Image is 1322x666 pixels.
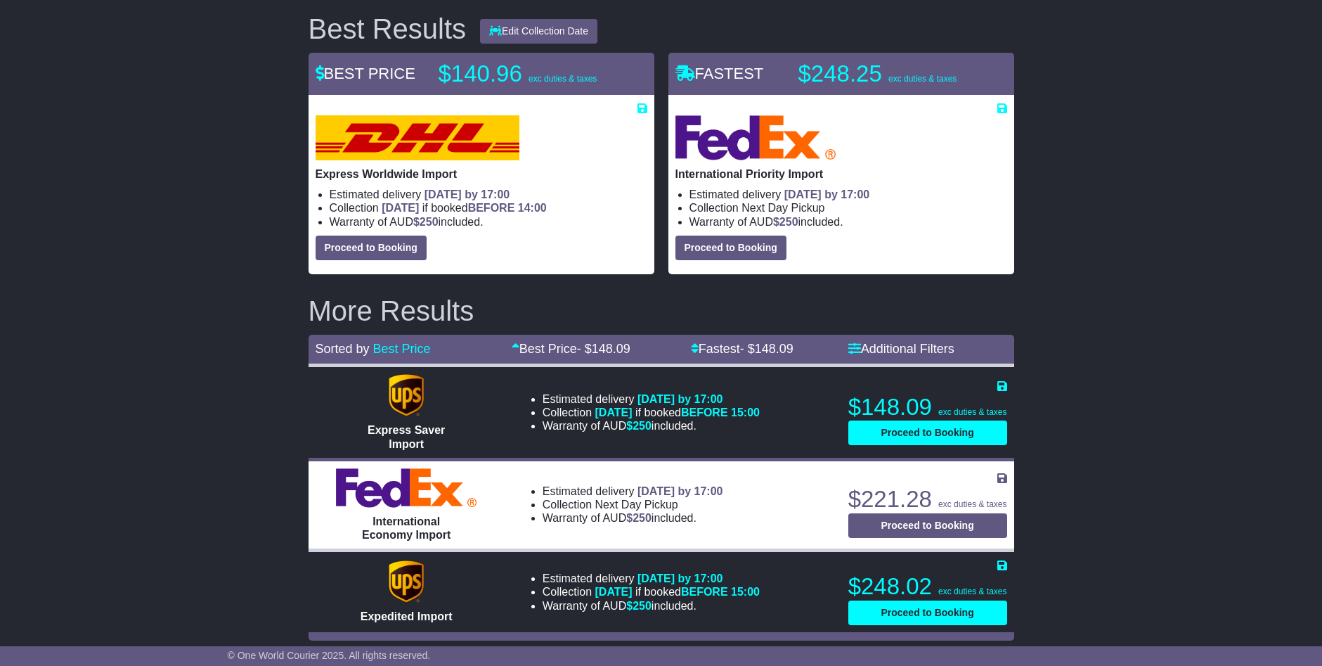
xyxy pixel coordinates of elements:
li: Estimated delivery [543,485,723,498]
span: [DATE] [595,586,633,598]
li: Warranty of AUD included. [330,215,647,229]
span: $ [773,216,798,228]
span: [DATE] [595,406,633,418]
span: 15:00 [731,586,760,598]
span: if booked [382,202,546,214]
li: Collection [543,585,760,598]
img: UPS (new): Express Saver Import [389,374,424,416]
span: 250 [633,600,652,612]
li: Collection [543,406,760,419]
span: © One World Courier 2025. All rights reserved. [228,650,431,661]
span: [DATE] by 17:00 [425,188,510,200]
span: if booked [595,406,760,418]
span: FASTEST [675,65,764,82]
span: $ [626,420,652,432]
span: Expedited Import [361,610,453,622]
span: International Economy Import [362,515,451,541]
span: [DATE] by 17:00 [637,572,723,584]
li: Estimated delivery [543,572,760,585]
img: DHL: Express Worldwide Import [316,115,519,160]
span: - $ [740,342,793,356]
span: exc duties & taxes [529,74,597,84]
span: exc duties & taxes [938,407,1006,417]
span: [DATE] by 17:00 [784,188,870,200]
span: 250 [633,512,652,524]
p: $221.28 [848,485,1007,513]
span: [DATE] by 17:00 [637,393,723,405]
img: UPS (new): Expedited Import [389,561,424,603]
span: exc duties & taxes [938,499,1006,509]
span: 250 [633,420,652,432]
span: BEFORE [468,202,515,214]
a: Best Price- $148.09 [512,342,630,356]
div: Best Results [302,13,474,44]
span: 148.09 [592,342,630,356]
p: $248.25 [798,60,974,88]
li: Estimated delivery [330,188,647,201]
span: $ [413,216,439,228]
li: Warranty of AUD included. [543,419,760,433]
li: Collection [543,498,723,511]
span: BEFORE [681,586,728,598]
button: Proceed to Booking [675,236,786,260]
span: 250 [420,216,439,228]
span: [DATE] by 17:00 [637,485,723,497]
li: Warranty of AUD included. [689,215,1007,229]
button: Proceed to Booking [316,236,427,260]
span: exc duties & taxes [888,74,957,84]
h2: More Results [309,295,1014,326]
li: Estimated delivery [543,392,760,406]
li: Collection [330,201,647,214]
img: FedEx Express: International Economy Import [336,468,477,508]
span: $ [626,512,652,524]
span: 250 [779,216,798,228]
p: $140.96 [439,60,614,88]
button: Proceed to Booking [848,601,1007,625]
p: $248.02 [848,572,1007,601]
span: Express Saver Import [368,424,445,449]
a: Fastest- $148.09 [691,342,793,356]
span: 148.09 [755,342,793,356]
span: $ [626,600,652,612]
span: [DATE] [382,202,419,214]
button: Proceed to Booking [848,513,1007,538]
span: if booked [595,586,760,598]
li: Warranty of AUD included. [543,599,760,613]
li: Estimated delivery [689,188,1007,201]
span: - $ [577,342,630,356]
img: FedEx Express: International Priority Import [675,115,836,160]
li: Collection [689,201,1007,214]
a: Additional Filters [848,342,954,356]
span: 15:00 [731,406,760,418]
button: Proceed to Booking [848,421,1007,445]
span: BEST PRICE [316,65,415,82]
span: Sorted by [316,342,370,356]
p: International Priority Import [675,167,1007,181]
span: Next Day Pickup [741,202,824,214]
span: 14:00 [518,202,547,214]
li: Warranty of AUD included. [543,511,723,525]
a: Best Price [373,342,431,356]
span: BEFORE [681,406,728,418]
span: Next Day Pickup [595,499,678,511]
span: exc duties & taxes [938,587,1006,596]
p: $148.09 [848,393,1007,421]
p: Express Worldwide Import [316,167,647,181]
button: Edit Collection Date [480,19,597,44]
